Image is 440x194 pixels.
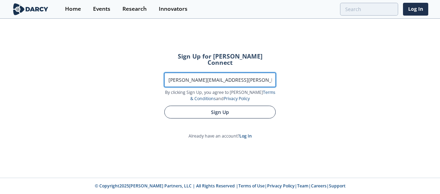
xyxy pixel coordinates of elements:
[164,106,276,118] button: Sign Up
[12,3,49,15] img: logo-wide.svg
[224,96,250,102] a: Privacy Policy
[267,183,295,189] a: Privacy Policy
[164,89,276,102] p: By clicking Sign Up, you agree to [PERSON_NAME] and
[297,183,309,189] a: Team
[65,6,81,12] div: Home
[122,6,147,12] div: Research
[340,3,398,16] input: Advanced Search
[159,6,187,12] div: Innovators
[239,133,252,139] a: Log In
[155,133,285,139] p: Already have an account?
[311,183,327,189] a: Careers
[93,6,110,12] div: Events
[164,73,276,87] input: Work Email
[329,183,346,189] a: Support
[164,53,276,65] h2: Sign Up for [PERSON_NAME] Connect
[238,183,265,189] a: Terms of Use
[403,3,428,16] a: Log In
[53,183,387,189] p: © Copyright 2025 [PERSON_NAME] Partners, LLC | All Rights Reserved | | | | |
[190,89,275,102] a: Terms & Conditions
